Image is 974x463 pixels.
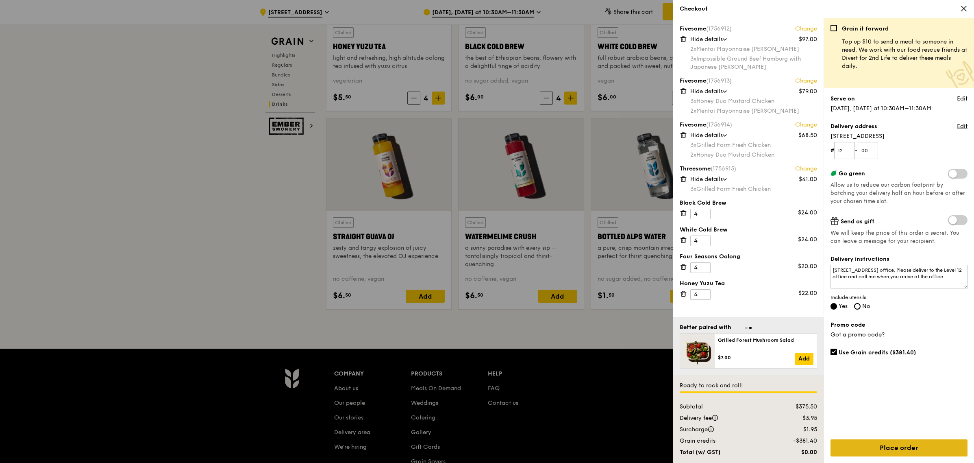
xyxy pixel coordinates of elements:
[831,105,931,112] span: [DATE], [DATE] at 10:30AM–11:30AM
[690,132,723,139] span: Hide details
[841,218,874,225] span: Send as gift
[842,38,967,70] p: Top up $10 to send a meal to someone in need. We work with our food rescue friends at Divert for ...
[680,121,817,129] div: Fivesome
[680,253,817,261] div: Four Seasons Oolong
[839,303,848,310] span: Yes
[831,303,837,310] input: Yes
[680,382,817,390] div: Ready to rock and roll!
[831,182,965,205] span: Allow us to reduce our carbon footprint by batching your delivery half an hour before or after yo...
[799,35,817,44] div: $97.00
[680,77,817,85] div: Fivesome
[690,98,696,105] span: 3x
[798,209,817,217] div: $24.00
[957,95,967,103] a: Edit
[773,403,822,411] div: $375.50
[854,303,861,310] input: No
[957,122,967,131] a: Edit
[690,45,817,53] div: Mentai Mayonnaise [PERSON_NAME]
[831,294,967,301] span: Include utensils
[718,337,813,343] div: Grilled Forest Mushroom Salad
[680,199,817,207] div: Black Cold Brew
[831,321,967,329] label: Promo code
[675,426,773,434] div: Surcharge
[711,165,736,172] span: (1756915)
[675,414,773,422] div: Delivery fee
[680,25,817,33] div: Fivesome
[831,95,855,103] label: Serve on
[680,226,817,234] div: White Cold Brew
[706,77,732,84] span: (1756913)
[690,55,817,71] div: Impossible Ground Beef Hamburg with Japanese [PERSON_NAME]
[795,165,817,173] a: Change
[798,262,817,271] div: $20.00
[690,141,817,149] div: Grilled Farm Fresh Chicken
[799,175,817,183] div: $41.00
[795,353,813,365] a: Add
[831,255,967,263] label: Delivery instructions
[706,121,732,128] span: (1756914)
[839,349,916,356] span: Use Grain credits ($381.40)
[795,77,817,85] a: Change
[690,46,696,52] span: 2x
[773,437,822,445] div: -$381.40
[834,142,855,159] input: Floor
[690,55,696,62] span: 3x
[690,107,817,115] div: Mentai Mayonnaise [PERSON_NAME]
[690,36,723,43] span: Hide details
[690,88,723,95] span: Hide details
[773,414,822,422] div: $3.95
[842,25,889,32] b: Grain it forward
[798,289,817,297] div: $22.00
[690,97,817,105] div: Honey Duo Mustard Chicken
[690,107,696,114] span: 2x
[773,426,822,434] div: $1.95
[690,151,817,159] div: Honey Duo Mustard Chicken
[690,185,817,193] div: Grilled Farm Fresh Chicken
[690,186,696,192] span: 3x
[795,121,817,129] a: Change
[795,25,817,33] a: Change
[831,439,967,456] a: Place order
[680,280,817,288] div: Honey Yuzu Tea
[831,122,877,131] label: Delivery address
[690,151,696,158] span: 2x
[831,349,837,355] input: Use Grain credits ($381.40)
[946,61,974,90] img: Meal donation
[690,142,696,149] span: 3x
[831,229,967,245] span: We will keep the price of this order a secret. You can leave a message for your recipient.
[862,303,870,310] span: No
[690,176,723,183] span: Hide details
[858,142,878,159] input: Unit
[675,448,773,456] div: Total (w/ GST)
[745,327,748,329] span: Go to slide 1
[675,437,773,445] div: Grain credits
[675,403,773,411] div: Subtotal
[749,327,752,329] span: Go to slide 2
[718,354,795,361] div: $7.00
[773,448,822,456] div: $0.00
[799,87,817,96] div: $79.00
[831,331,885,338] a: Got a promo code?
[839,170,865,177] span: Go green
[680,165,817,173] div: Threesome
[798,131,817,140] div: $68.50
[798,236,817,244] div: $24.00
[706,25,732,32] span: (1756912)
[680,5,967,13] div: Checkout
[831,142,967,159] form: # -
[680,323,731,332] div: Better paired with
[831,132,967,140] span: [STREET_ADDRESS]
